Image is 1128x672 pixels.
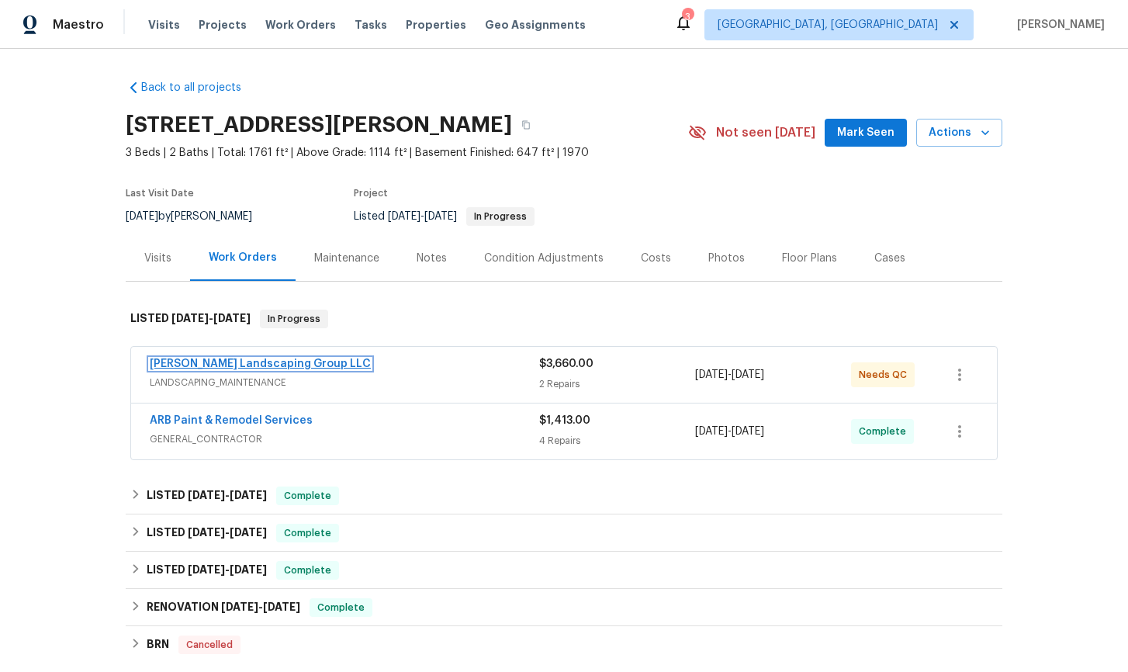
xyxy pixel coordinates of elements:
[188,564,225,575] span: [DATE]
[424,211,457,222] span: [DATE]
[209,250,277,265] div: Work Orders
[782,251,837,266] div: Floor Plans
[261,311,327,327] span: In Progress
[213,313,251,324] span: [DATE]
[221,601,258,612] span: [DATE]
[126,626,1002,663] div: BRN Cancelled
[682,9,693,25] div: 3
[263,601,300,612] span: [DATE]
[929,123,990,143] span: Actions
[265,17,336,33] span: Work Orders
[221,601,300,612] span: -
[354,211,535,222] span: Listed
[354,189,388,198] span: Project
[126,477,1002,514] div: LISTED [DATE]-[DATE]Complete
[539,415,590,426] span: $1,413.00
[314,251,379,266] div: Maintenance
[230,564,267,575] span: [DATE]
[406,17,466,33] span: Properties
[874,251,905,266] div: Cases
[126,552,1002,589] div: LISTED [DATE]-[DATE]Complete
[171,313,251,324] span: -
[188,490,267,501] span: -
[388,211,420,222] span: [DATE]
[126,514,1002,552] div: LISTED [DATE]-[DATE]Complete
[147,561,267,580] h6: LISTED
[53,17,104,33] span: Maestro
[150,431,539,447] span: GENERAL_CONTRACTOR
[147,487,267,505] h6: LISTED
[484,251,604,266] div: Condition Adjustments
[230,527,267,538] span: [DATE]
[148,17,180,33] span: Visits
[130,310,251,328] h6: LISTED
[147,636,169,654] h6: BRN
[147,524,267,542] h6: LISTED
[180,637,239,653] span: Cancelled
[126,207,271,226] div: by [PERSON_NAME]
[126,294,1002,344] div: LISTED [DATE]-[DATE]In Progress
[485,17,586,33] span: Geo Assignments
[417,251,447,266] div: Notes
[126,117,512,133] h2: [STREET_ADDRESS][PERSON_NAME]
[188,527,267,538] span: -
[355,19,387,30] span: Tasks
[126,189,194,198] span: Last Visit Date
[188,490,225,501] span: [DATE]
[199,17,247,33] span: Projects
[150,359,371,369] a: [PERSON_NAME] Landscaping Group LLC
[150,415,313,426] a: ARB Paint & Remodel Services
[695,424,764,439] span: -
[859,367,913,383] span: Needs QC
[278,488,337,504] span: Complete
[825,119,907,147] button: Mark Seen
[126,145,688,161] span: 3 Beds | 2 Baths | Total: 1761 ft² | Above Grade: 1114 ft² | Basement Finished: 647 ft² | 1970
[1011,17,1105,33] span: [PERSON_NAME]
[732,369,764,380] span: [DATE]
[732,426,764,437] span: [DATE]
[718,17,938,33] span: [GEOGRAPHIC_DATA], [GEOGRAPHIC_DATA]
[916,119,1002,147] button: Actions
[716,125,815,140] span: Not seen [DATE]
[388,211,457,222] span: -
[126,589,1002,626] div: RENOVATION [DATE]-[DATE]Complete
[695,367,764,383] span: -
[641,251,671,266] div: Costs
[695,426,728,437] span: [DATE]
[468,212,533,221] span: In Progress
[278,563,337,578] span: Complete
[512,111,540,139] button: Copy Address
[695,369,728,380] span: [DATE]
[859,424,912,439] span: Complete
[539,359,593,369] span: $3,660.00
[147,598,300,617] h6: RENOVATION
[188,564,267,575] span: -
[144,251,171,266] div: Visits
[837,123,894,143] span: Mark Seen
[188,527,225,538] span: [DATE]
[230,490,267,501] span: [DATE]
[150,375,539,390] span: LANDSCAPING_MAINTENANCE
[126,211,158,222] span: [DATE]
[708,251,745,266] div: Photos
[171,313,209,324] span: [DATE]
[539,433,695,449] div: 4 Repairs
[126,80,275,95] a: Back to all projects
[539,376,695,392] div: 2 Repairs
[278,525,337,541] span: Complete
[311,600,371,615] span: Complete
